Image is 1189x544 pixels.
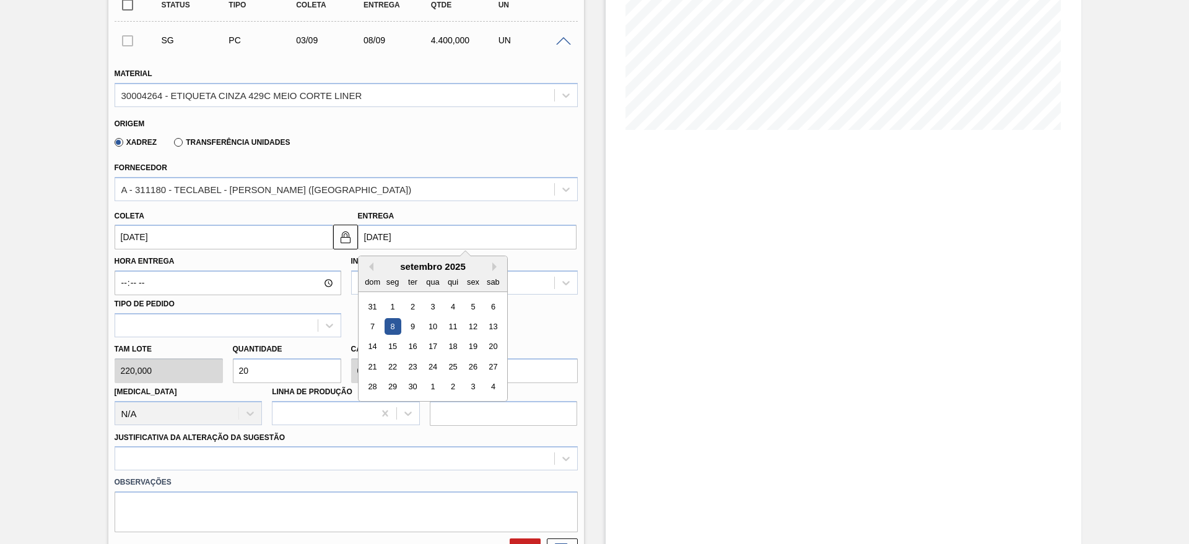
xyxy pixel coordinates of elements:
[225,1,300,9] div: Tipo
[384,318,401,335] div: Choose segunda-feira, 8 de setembro de 2025
[428,35,503,45] div: 4.400,000
[359,261,507,272] div: setembro 2025
[174,138,290,147] label: Transferência Unidades
[464,339,481,355] div: Choose sexta-feira, 19 de setembro de 2025
[121,184,412,194] div: A - 311180 - TECLABEL - [PERSON_NAME] ([GEOGRAPHIC_DATA])
[333,225,358,249] button: locked
[384,274,401,290] div: seg
[115,253,341,270] label: Hora Entrega
[444,379,461,395] div: Choose quinta-feira, 2 de outubro de 2025
[115,138,157,147] label: Xadrez
[360,35,435,45] div: 08/09/2025
[424,318,441,335] div: Choose quarta-feira, 10 de setembro de 2025
[364,339,381,355] div: Choose domingo, 14 de setembro de 2025
[484,379,501,395] div: Choose sábado, 4 de outubro de 2025
[495,1,570,9] div: UN
[365,262,373,271] button: Previous Month
[424,298,441,315] div: Choose quarta-feira, 3 de setembro de 2025
[484,274,501,290] div: sab
[358,212,394,220] label: Entrega
[404,274,420,290] div: ter
[484,298,501,315] div: Choose sábado, 6 de setembro de 2025
[293,35,368,45] div: 03/09/2025
[444,298,461,315] div: Choose quinta-feira, 4 de setembro de 2025
[384,358,401,375] div: Choose segunda-feira, 22 de setembro de 2025
[404,298,420,315] div: Choose terça-feira, 2 de setembro de 2025
[444,274,461,290] div: qui
[115,473,578,491] label: Observações
[121,90,362,100] div: 30004264 - ETIQUETA CINZA 429C MEIO CORTE LINER
[444,318,461,335] div: Choose quinta-feira, 11 de setembro de 2025
[115,340,223,358] label: Tam lote
[384,298,401,315] div: Choose segunda-feira, 1 de setembro de 2025
[484,358,501,375] div: Choose sábado, 27 de setembro de 2025
[272,387,352,396] label: Linha de Produção
[233,345,282,353] label: Quantidade
[338,230,353,244] img: locked
[115,163,167,172] label: Fornecedor
[464,358,481,375] div: Choose sexta-feira, 26 de setembro de 2025
[351,257,391,266] label: Incoterm
[115,433,285,442] label: Justificativa da Alteração da Sugestão
[384,379,401,395] div: Choose segunda-feira, 29 de setembro de 2025
[495,35,570,45] div: UN
[444,358,461,375] div: Choose quinta-feira, 25 de setembro de 2025
[484,318,501,335] div: Choose sábado, 13 de setembro de 2025
[424,379,441,395] div: Choose quarta-feira, 1 de outubro de 2025
[115,69,152,78] label: Material
[364,318,381,335] div: Choose domingo, 7 de setembro de 2025
[364,298,381,315] div: Choose domingo, 31 de agosto de 2025
[293,1,368,9] div: Coleta
[115,119,145,128] label: Origem
[404,339,420,355] div: Choose terça-feira, 16 de setembro de 2025
[159,35,233,45] div: Sugestão Criada
[484,339,501,355] div: Choose sábado, 20 de setembro de 2025
[464,318,481,335] div: Choose sexta-feira, 12 de setembro de 2025
[351,345,383,353] label: Carros
[464,274,481,290] div: sex
[364,358,381,375] div: Choose domingo, 21 de setembro de 2025
[424,358,441,375] div: Choose quarta-feira, 24 de setembro de 2025
[444,339,461,355] div: Choose quinta-feira, 18 de setembro de 2025
[424,274,441,290] div: qua
[159,1,233,9] div: Status
[404,379,420,395] div: Choose terça-feira, 30 de setembro de 2025
[464,379,481,395] div: Choose sexta-feira, 3 de outubro de 2025
[358,225,577,249] input: dd/mm/yyyy
[364,274,381,290] div: dom
[362,296,503,397] div: month 2025-09
[404,358,420,375] div: Choose terça-feira, 23 de setembro de 2025
[404,318,420,335] div: Choose terça-feira, 9 de setembro de 2025
[360,1,435,9] div: Entrega
[464,298,481,315] div: Choose sexta-feira, 5 de setembro de 2025
[225,35,300,45] div: Pedido de Compra
[115,212,144,220] label: Coleta
[364,379,381,395] div: Choose domingo, 28 de setembro de 2025
[428,1,503,9] div: Qtde
[424,339,441,355] div: Choose quarta-feira, 17 de setembro de 2025
[115,387,177,396] label: [MEDICAL_DATA]
[115,225,333,249] input: dd/mm/yyyy
[492,262,501,271] button: Next Month
[115,300,175,308] label: Tipo de pedido
[384,339,401,355] div: Choose segunda-feira, 15 de setembro de 2025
